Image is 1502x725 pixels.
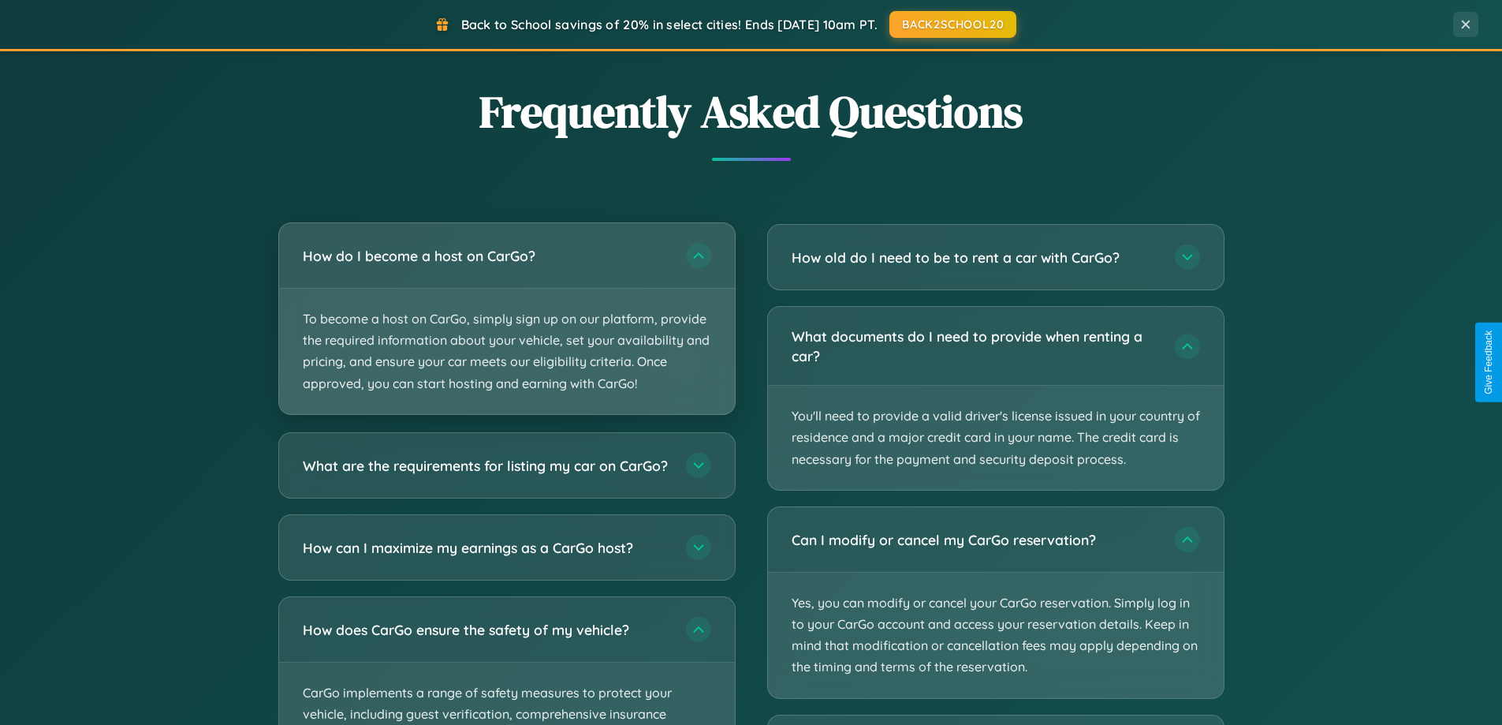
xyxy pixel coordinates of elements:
button: BACK2SCHOOL20 [889,11,1016,38]
p: Yes, you can modify or cancel your CarGo reservation. Simply log in to your CarGo account and acc... [768,573,1224,698]
div: Give Feedback [1483,331,1494,394]
h3: What documents do I need to provide when renting a car? [792,327,1159,365]
h3: How can I maximize my earnings as a CarGo host? [303,537,670,557]
h3: How do I become a host on CarGo? [303,246,670,266]
h2: Frequently Asked Questions [278,81,1224,142]
h3: What are the requirements for listing my car on CarGo? [303,455,670,475]
h3: How does CarGo ensure the safety of my vehicle? [303,619,670,639]
p: You'll need to provide a valid driver's license issued in your country of residence and a major c... [768,386,1224,490]
h3: Can I modify or cancel my CarGo reservation? [792,530,1159,550]
h3: How old do I need to be to rent a car with CarGo? [792,248,1159,267]
p: To become a host on CarGo, simply sign up on our platform, provide the required information about... [279,289,735,414]
span: Back to School savings of 20% in select cities! Ends [DATE] 10am PT. [461,17,878,32]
